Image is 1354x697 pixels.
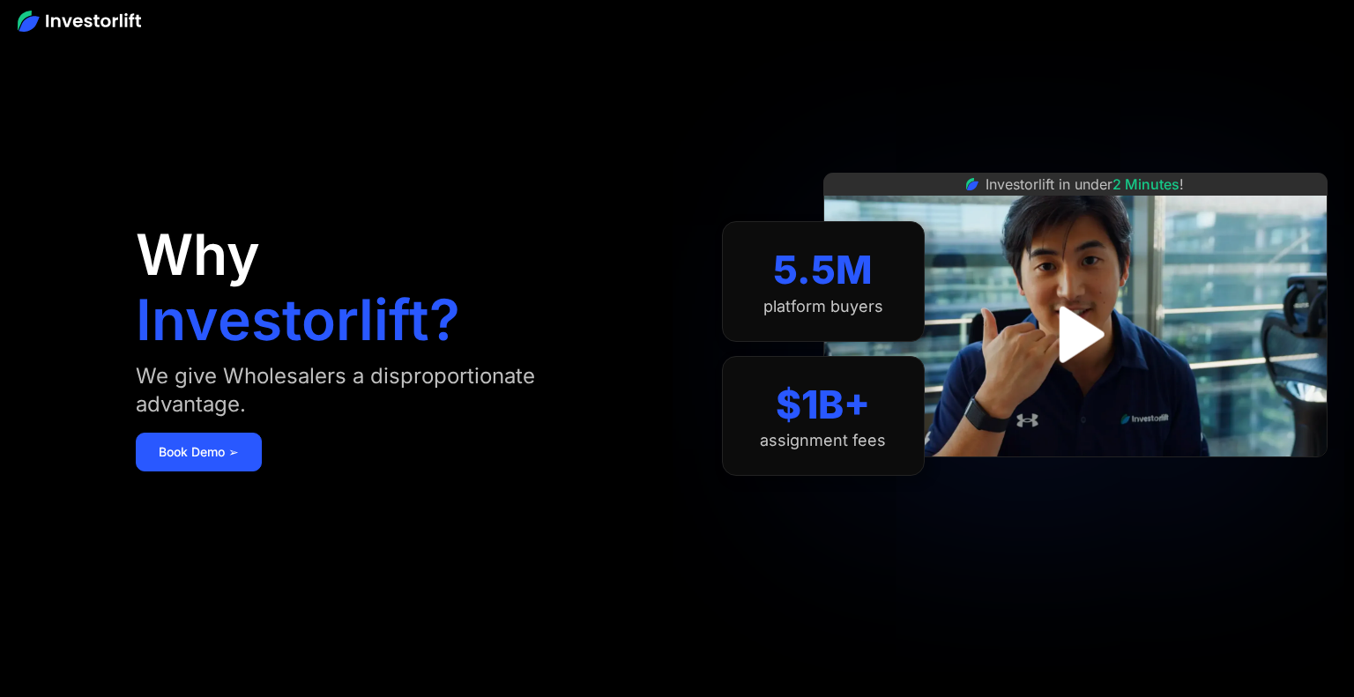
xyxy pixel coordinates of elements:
h1: Why [136,226,260,283]
div: assignment fees [760,431,886,450]
div: 5.5M [773,247,873,293]
span: 2 Minutes [1112,175,1179,193]
div: Investorlift in under ! [986,174,1184,195]
div: We give Wholesalers a disproportionate advantage. [136,362,625,419]
a: open lightbox [1036,295,1114,374]
div: $1B+ [776,382,870,428]
a: Book Demo ➢ [136,433,262,471]
iframe: Customer reviews powered by Trustpilot [943,466,1208,487]
div: platform buyers [763,297,883,316]
h1: Investorlift? [136,292,460,348]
